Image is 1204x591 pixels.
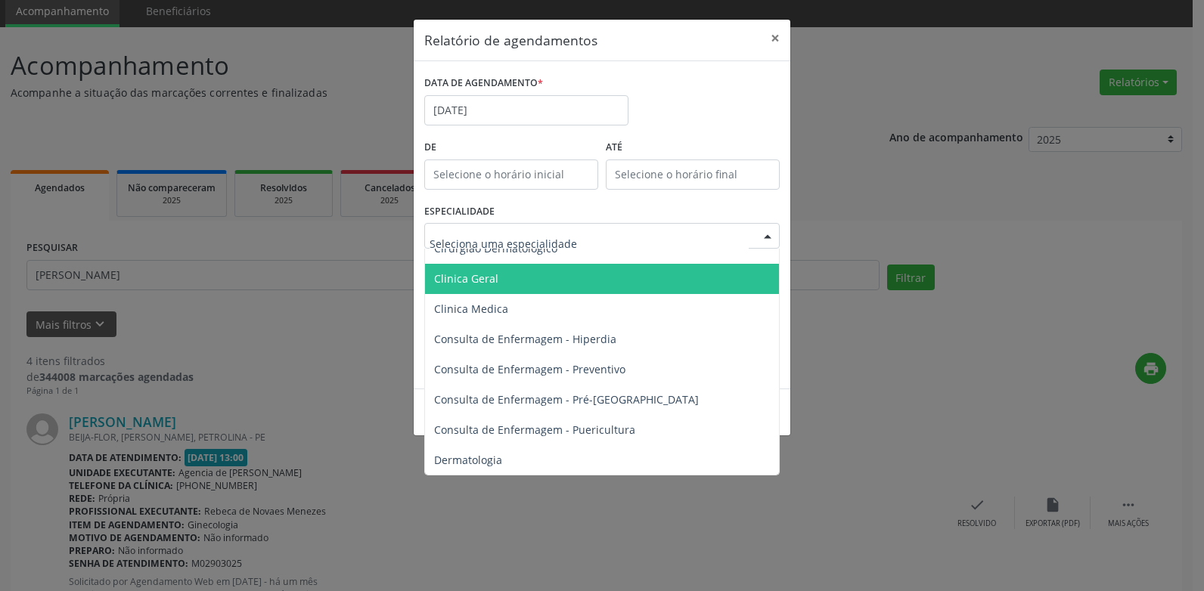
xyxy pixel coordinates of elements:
[606,159,780,190] input: Selecione o horário final
[430,228,749,258] input: Seleciona uma especialidade
[760,20,790,57] button: Close
[434,422,635,437] span: Consulta de Enfermagem - Puericultura
[424,30,597,50] h5: Relatório de agendamentos
[424,72,543,95] label: DATA DE AGENDAMENTO
[606,136,780,159] label: ATÉ
[434,302,508,316] span: Clinica Medica
[434,271,498,286] span: Clinica Geral
[434,392,699,407] span: Consulta de Enfermagem - Pré-[GEOGRAPHIC_DATA]
[424,136,598,159] label: De
[424,95,628,125] input: Selecione uma data ou intervalo
[424,159,598,190] input: Selecione o horário inicial
[434,332,616,346] span: Consulta de Enfermagem - Hiperdia
[424,200,495,224] label: ESPECIALIDADE
[434,362,625,376] span: Consulta de Enfermagem - Preventivo
[434,453,502,467] span: Dermatologia
[434,241,557,255] span: Cirurgião Dermatológico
